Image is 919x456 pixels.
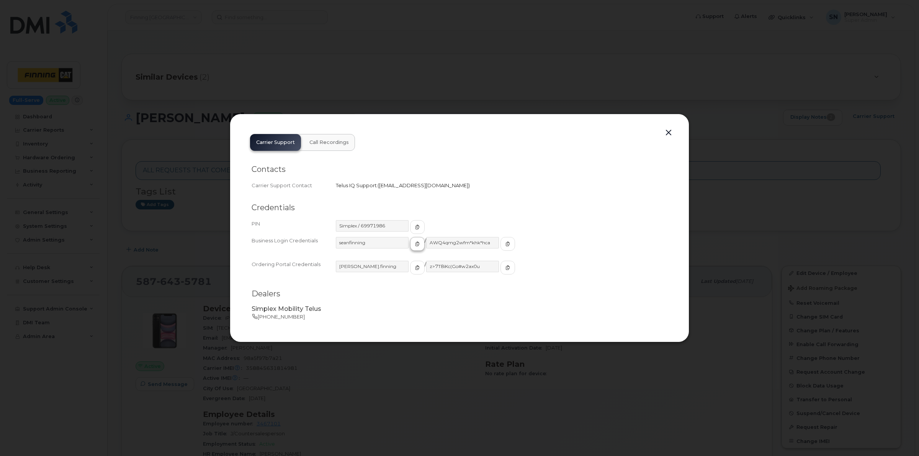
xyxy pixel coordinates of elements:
p: [PHONE_NUMBER] [252,313,667,320]
h2: Credentials [252,203,667,212]
div: Carrier Support Contact [252,182,336,189]
h2: Contacts [252,165,667,174]
div: Ordering Portal Credentials [252,261,336,281]
span: Call Recordings [309,139,349,145]
button: copy to clipboard [410,261,425,275]
div: / [336,237,667,258]
span: [EMAIL_ADDRESS][DOMAIN_NAME] [379,182,468,188]
p: Simplex Mobility Telus [252,305,667,314]
div: Business Login Credentials [252,237,336,258]
button: copy to clipboard [410,220,425,234]
button: copy to clipboard [500,237,515,251]
div: PIN [252,220,336,234]
button: copy to clipboard [410,237,425,251]
div: / [336,261,667,281]
h2: Dealers [252,289,667,299]
span: Telus IQ Support [336,182,377,188]
button: copy to clipboard [500,261,515,275]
